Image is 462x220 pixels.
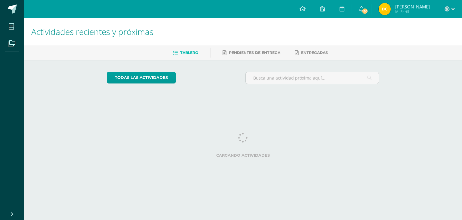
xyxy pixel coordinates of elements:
[246,72,379,84] input: Busca una actividad próxima aquí...
[180,50,198,55] span: Tablero
[107,72,176,83] a: todas las Actividades
[107,153,379,158] label: Cargando actividades
[223,48,280,58] a: Pendientes de entrega
[229,50,280,55] span: Pendientes de entrega
[295,48,328,58] a: Entregadas
[395,9,430,14] span: Mi Perfil
[379,3,391,15] img: d14507214fab33f31ba31053b1567c5b.png
[31,26,153,37] span: Actividades recientes y próximas
[395,4,430,10] span: [PERSON_NAME]
[362,8,368,14] span: 130
[173,48,198,58] a: Tablero
[301,50,328,55] span: Entregadas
